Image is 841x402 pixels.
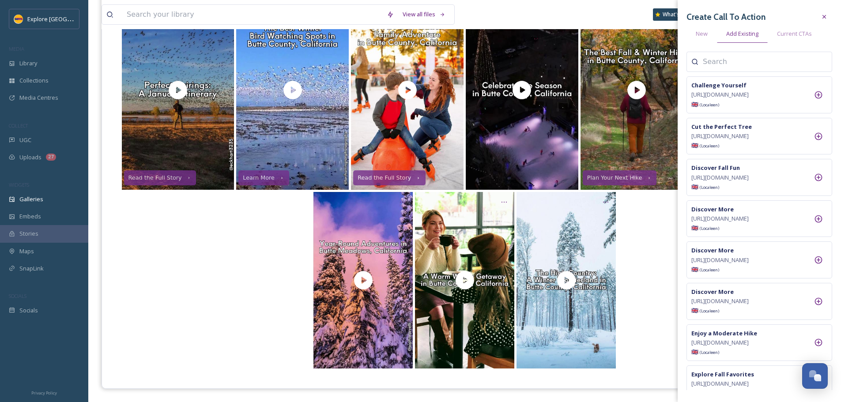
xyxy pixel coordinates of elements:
span: (Locale en ) [700,225,719,231]
strong: Discover More [691,246,734,254]
span: (Locale en ) [700,267,719,273]
span: [URL][DOMAIN_NAME] [691,173,749,182]
input: Search your library [122,5,382,24]
span: [URL][DOMAIN_NAME] [691,338,749,347]
span: [URL][DOMAIN_NAME] [691,256,749,264]
span: UGC [19,136,31,144]
strong: Enjoy a Moderate Hike [691,329,757,337]
span: 🇬🇧 [691,265,719,274]
span: Galleries [19,195,43,203]
span: Embeds [19,212,41,221]
span: 🇬🇧 [691,306,719,315]
button: Open Chat [802,363,828,389]
span: 🇬🇧 [691,141,719,150]
span: [URL][DOMAIN_NAME] [691,132,749,140]
span: COLLECT [9,122,28,129]
strong: Challenge Yourself [691,81,747,89]
span: (Locale en ) [700,102,719,108]
strong: Discover Fall Fun [691,164,740,172]
span: (Locale en ) [700,308,719,314]
strong: Cut the Perfect Tree [691,123,752,131]
div: Read the Full Story [128,175,182,181]
span: Privacy Policy [31,390,57,396]
span: SnapLink [19,264,44,273]
span: WIDGETS [9,181,29,188]
strong: Explore Fall Favorites [691,370,754,378]
span: 🇬🇧 [691,224,719,232]
h3: Create Call To Action [686,11,766,23]
span: 🇬🇧 [691,389,719,398]
span: Library [19,59,37,68]
span: Media Centres [19,94,58,102]
div: Plan Your Next Hike [587,175,642,181]
a: Opens media popup. Media description: Butte County’s high country turns into a winter wonderland ... [516,191,617,370]
span: New [696,30,708,38]
strong: Discover More [691,205,734,213]
div: Read the Full Story [358,175,411,181]
input: Search [703,56,791,67]
span: (Locale en ) [700,143,719,149]
span: MEDIA [9,45,24,52]
span: Maps [19,247,34,255]
span: Explore [GEOGRAPHIC_DATA] [27,15,105,23]
span: 🇬🇧 [691,183,719,191]
span: [URL][DOMAIN_NAME] [691,90,749,99]
span: [URL][DOMAIN_NAME] [691,214,749,223]
a: Opens media popup. Media description: Get your wheels dirty in a pristine, high-elevation Sierra ... [313,191,414,370]
span: Add Existing [726,30,758,38]
strong: Discover More [691,288,734,296]
span: Stories [19,229,38,238]
div: Learn More [243,175,275,181]
span: SOCIALS [9,293,26,299]
span: [URL][DOMAIN_NAME] [691,297,749,305]
span: [URL][DOMAIN_NAME] [691,379,749,388]
span: (Locale en ) [700,184,719,190]
a: Privacy Policy [31,387,57,398]
span: Collections [19,76,49,85]
span: Current CTAs [777,30,812,38]
a: View all files [398,6,450,23]
a: Opens media popup. Media description: Embrace the winter magic in Butte County, where the crisp a... [414,191,516,370]
span: Uploads [19,153,41,162]
a: What's New [653,8,697,21]
span: Socials [19,306,38,315]
img: Butte%20County%20logo.png [14,15,23,23]
span: (Locale en ) [700,349,719,355]
div: 27 [46,154,56,161]
span: 🇬🇧 [691,100,719,109]
span: 🇬🇧 [691,348,719,356]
